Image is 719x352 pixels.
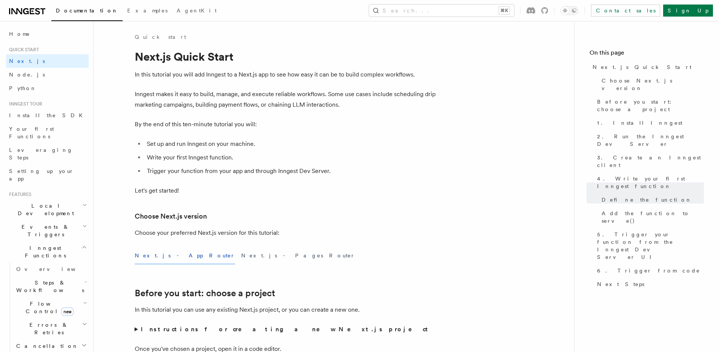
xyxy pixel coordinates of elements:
[591,5,660,17] a: Contact sales
[13,279,84,294] span: Steps & Workflows
[9,168,74,182] span: Setting up your app
[6,143,89,164] a: Leveraging Steps
[141,326,431,333] strong: Instructions for creating a new Next.js project
[13,297,89,318] button: Flow Controlnew
[594,130,704,151] a: 2. Run the Inngest Dev Server
[594,277,704,291] a: Next Steps
[9,72,45,78] span: Node.js
[56,8,118,14] span: Documentation
[13,262,89,276] a: Overview
[135,305,437,315] p: In this tutorial you can use any existing Next.js project, or you can create a new one.
[597,231,704,261] span: 5. Trigger your function from the Inngest Dev Server UI
[590,48,704,60] h4: On this page
[594,151,704,172] a: 3. Create an Inngest client
[663,5,713,17] a: Sign Up
[599,207,704,228] a: Add the function to serve()
[597,154,704,169] span: 3. Create an Inngest client
[6,122,89,143] a: Your first Functions
[6,68,89,81] a: Node.js
[6,101,42,107] span: Inngest tour
[597,98,704,113] span: Before you start: choose a project
[594,172,704,193] a: 4. Write your first Inngest function
[61,308,74,316] span: new
[145,152,437,163] li: Write your first Inngest function.
[145,139,437,149] li: Set up and run Inngest on your machine.
[590,60,704,74] a: Next.js Quick Start
[135,89,437,110] p: Inngest makes it easy to build, manage, and execute reliable workflows. Some use cases include sc...
[602,196,692,204] span: Define the function
[135,69,437,80] p: In this tutorial you will add Inngest to a Next.js app to see how easy it can be to build complex...
[597,267,700,274] span: 6. Trigger from code
[6,47,39,53] span: Quick start
[172,2,221,20] a: AgentKit
[369,5,514,17] button: Search...⌘K
[602,210,704,225] span: Add the function to serve()
[6,191,31,197] span: Features
[6,223,82,238] span: Events & Triggers
[597,175,704,190] span: 4. Write your first Inngest function
[594,95,704,116] a: Before you start: choose a project
[135,119,437,130] p: By the end of this ten-minute tutorial you will:
[6,244,82,259] span: Inngest Functions
[594,228,704,264] a: 5. Trigger your function from the Inngest Dev Server UI
[593,63,691,71] span: Next.js Quick Start
[597,133,704,148] span: 2. Run the Inngest Dev Server
[123,2,172,20] a: Examples
[499,7,510,14] kbd: ⌘K
[9,112,87,118] span: Install the SDK
[599,193,704,207] a: Define the function
[135,33,186,41] a: Quick start
[9,147,73,161] span: Leveraging Steps
[602,77,704,92] span: Choose Next.js version
[9,126,54,139] span: Your first Functions
[177,8,217,14] span: AgentKit
[16,266,94,272] span: Overview
[597,119,682,127] span: 1. Install Inngest
[6,54,89,68] a: Next.js
[135,288,275,298] a: Before you start: choose a project
[6,241,89,262] button: Inngest Functions
[127,8,168,14] span: Examples
[6,202,82,217] span: Local Development
[135,247,235,264] button: Next.js - App Router
[6,164,89,185] a: Setting up your app
[6,199,89,220] button: Local Development
[9,85,37,91] span: Python
[560,6,579,15] button: Toggle dark mode
[13,342,79,350] span: Cancellation
[599,74,704,95] a: Choose Next.js version
[135,324,437,335] summary: Instructions for creating a new Next.js project
[9,30,30,38] span: Home
[6,109,89,122] a: Install the SDK
[6,27,89,41] a: Home
[145,166,437,176] li: Trigger your function from your app and through Inngest Dev Server.
[135,211,207,222] a: Choose Next.js version
[6,81,89,95] a: Python
[135,228,437,238] p: Choose your preferred Next.js version for this tutorial:
[13,321,82,336] span: Errors & Retries
[51,2,123,21] a: Documentation
[135,50,437,63] h1: Next.js Quick Start
[13,300,83,315] span: Flow Control
[594,264,704,277] a: 6. Trigger from code
[135,185,437,196] p: Let's get started!
[13,318,89,339] button: Errors & Retries
[597,280,644,288] span: Next Steps
[6,220,89,241] button: Events & Triggers
[594,116,704,130] a: 1. Install Inngest
[13,276,89,297] button: Steps & Workflows
[241,247,355,264] button: Next.js - Pages Router
[9,58,45,64] span: Next.js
